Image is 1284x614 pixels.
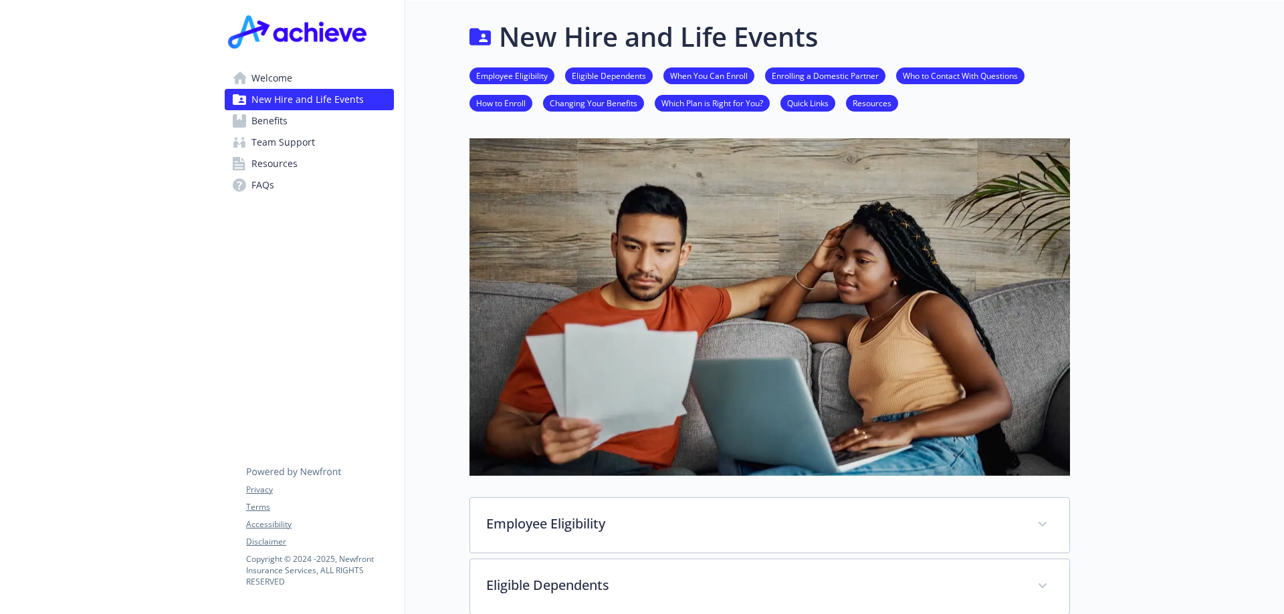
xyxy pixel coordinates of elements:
[225,67,394,89] a: Welcome
[765,69,885,82] a: Enrolling a Domestic Partner
[225,174,394,196] a: FAQs
[225,132,394,153] a: Team Support
[246,501,393,513] a: Terms
[565,69,653,82] a: Eligible Dependents
[663,69,754,82] a: When You Can Enroll
[470,498,1069,553] div: Employee Eligibility
[470,559,1069,614] div: Eligible Dependents
[469,96,532,109] a: How to Enroll
[225,89,394,110] a: New Hire and Life Events
[251,110,288,132] span: Benefits
[251,174,274,196] span: FAQs
[251,89,364,110] span: New Hire and Life Events
[896,69,1025,82] a: Who to Contact With Questions
[469,69,554,82] a: Employee Eligibility
[246,484,393,496] a: Privacy
[780,96,835,109] a: Quick Links
[846,96,898,109] a: Resources
[469,138,1070,476] img: new hire page banner
[251,153,298,174] span: Resources
[486,514,1021,534] p: Employee Eligibility
[499,17,818,57] h1: New Hire and Life Events
[225,110,394,132] a: Benefits
[225,153,394,174] a: Resources
[246,518,393,530] a: Accessibility
[246,553,393,587] p: Copyright © 2024 - 2025 , Newfront Insurance Services, ALL RIGHTS RESERVED
[543,96,644,109] a: Changing Your Benefits
[486,575,1021,595] p: Eligible Dependents
[251,67,292,89] span: Welcome
[655,96,770,109] a: Which Plan is Right for You?
[246,536,393,548] a: Disclaimer
[251,132,315,153] span: Team Support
